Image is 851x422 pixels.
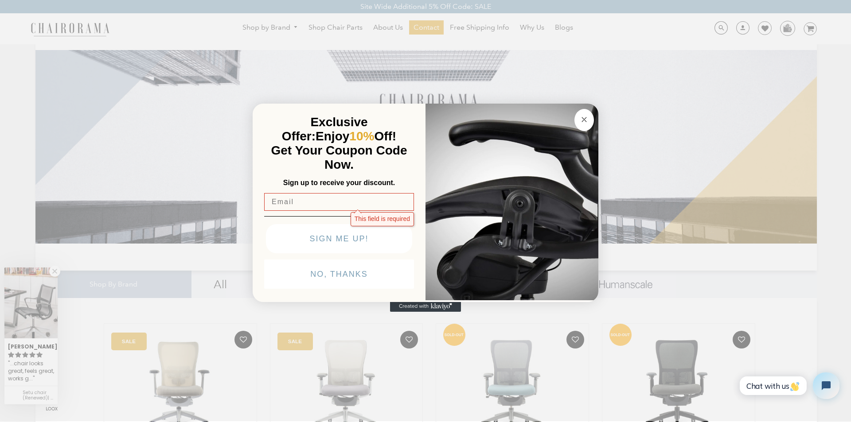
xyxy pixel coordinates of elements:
[316,129,396,143] span: Enjoy Off!
[283,179,395,186] span: Sign up to receive your discount.
[264,216,414,217] img: underline
[574,109,594,131] button: Close dialog
[349,129,374,143] span: 10%
[425,102,598,300] img: 92d77583-a095-41f6-84e7-858462e0427a.jpeg
[282,115,368,143] span: Exclusive Offer:
[733,365,847,407] iframe: Tidio Chat
[390,301,461,312] a: Created with Klaviyo - opens in a new tab
[264,259,414,289] button: NO, THANKS
[264,193,414,211] input: Email
[266,224,412,253] button: SIGN ME UP!
[271,143,407,171] span: Get Your Coupon Code Now.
